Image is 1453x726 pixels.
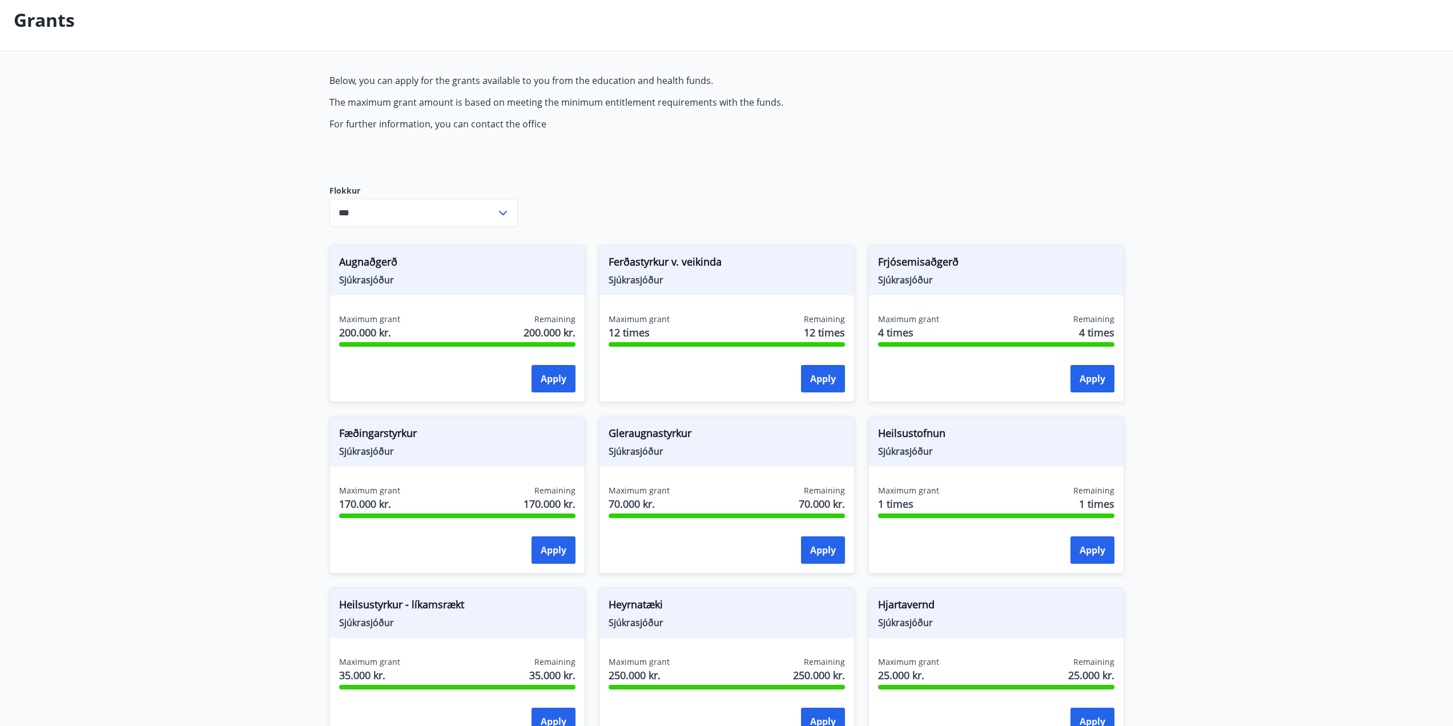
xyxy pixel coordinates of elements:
span: Augnaðgerð [339,254,575,274]
span: 12 times [804,325,845,340]
span: Maximum grant [609,656,670,668]
span: Sjúkrasjóður [878,616,1114,629]
span: Hjartavernd [878,597,1114,616]
span: 200.000 kr. [524,325,575,340]
span: Gleraugnastyrkur [609,426,845,445]
span: Sjúkrasjóður [339,445,575,458]
span: Remaining [804,485,845,496]
button: Apply [532,536,575,564]
span: Heilsustofnun [878,426,1114,445]
span: 170.000 kr. [524,496,575,511]
span: Frjósemisaðgerð [878,254,1114,274]
span: 12 times [609,325,670,340]
p: Below, you can apply for the grants available to you from the education and health funds. [329,74,868,87]
span: Sjúkrasjóður [339,616,575,629]
label: Flokkur [329,185,518,196]
span: Remaining [534,656,575,668]
span: 25.000 kr. [1068,668,1114,683]
span: 1 times [1079,496,1114,511]
span: Maximum grant [878,314,939,325]
span: Remaining [1073,485,1114,496]
span: Maximum grant [878,485,939,496]
span: 170.000 kr. [339,496,400,511]
span: Sjúkrasjóður [339,274,575,286]
button: Apply [801,365,845,392]
span: 35.000 kr. [339,668,400,683]
span: Heilsustyrkur - líkamsrækt [339,597,575,616]
span: Maximum grant [339,314,400,325]
span: Sjúkrasjóður [609,445,845,458]
span: Remaining [534,485,575,496]
span: Maximum grant [339,485,400,496]
span: 25.000 kr. [878,668,939,683]
span: Remaining [1073,314,1114,325]
span: 200.000 kr. [339,325,400,340]
button: Apply [1070,536,1114,564]
button: Apply [1070,365,1114,392]
span: 1 times [878,496,939,511]
span: 4 times [1079,325,1114,340]
span: 250.000 kr. [793,668,845,683]
button: Apply [532,365,575,392]
span: Fæðingarstyrkur [339,426,575,445]
p: Grants [14,7,75,33]
span: Remaining [804,656,845,668]
span: Maximum grant [609,314,670,325]
span: Remaining [1073,656,1114,668]
span: 4 times [878,325,939,340]
span: 70.000 kr. [609,496,670,511]
span: Sjúkrasjóður [609,616,845,629]
span: Maximum grant [339,656,400,668]
span: Maximum grant [609,485,670,496]
span: Sjúkrasjóður [609,274,845,286]
p: The maximum grant amount is based on meeting the minimum entitlement requirements with the funds. [329,96,868,109]
span: Remaining [804,314,845,325]
span: Heyrnatæki [609,597,845,616]
span: Remaining [534,314,575,325]
span: 35.000 kr. [529,668,575,683]
span: Ferðastyrkur v. veikinda [609,254,845,274]
span: 70.000 kr. [799,496,845,511]
span: 250.000 kr. [609,668,670,683]
span: Sjúkrasjóður [878,445,1114,458]
p: For further information, you can contact the office [329,118,868,130]
span: Maximum grant [878,656,939,668]
button: Apply [801,536,845,564]
span: Sjúkrasjóður [878,274,1114,286]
